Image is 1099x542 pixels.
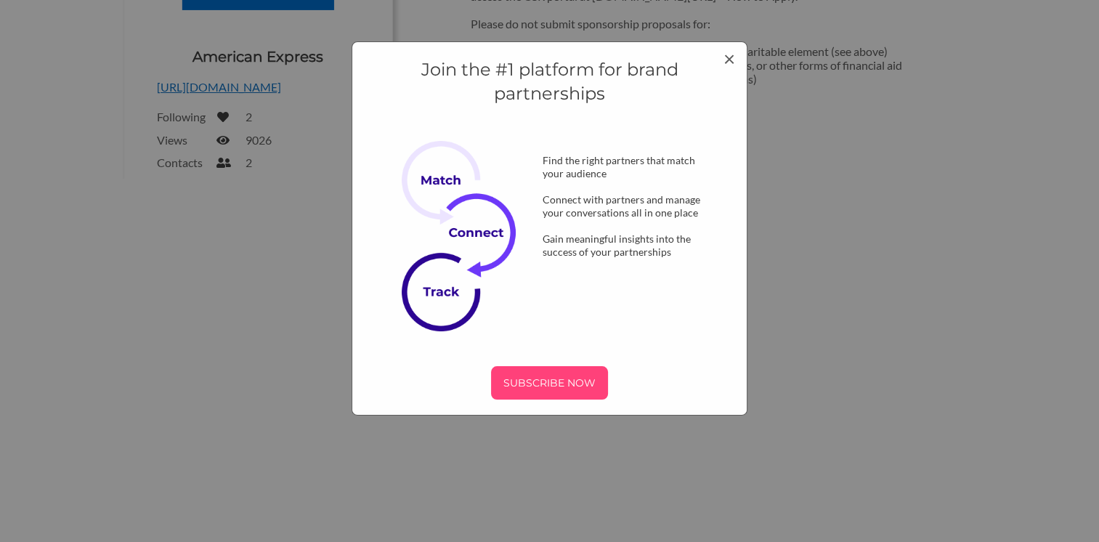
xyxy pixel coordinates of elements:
button: Close modal [723,48,735,68]
h4: Join the #1 platform for brand partnerships [368,57,731,106]
div: Gain meaningful insights into the success of your partnerships [519,232,731,259]
div: Connect with partners and manage your conversations all in one place [519,193,731,219]
a: SUBSCRIBE NOW [368,366,731,400]
span: × [723,46,735,70]
img: Subscribe Now Image [402,141,532,331]
p: SUBSCRIBE NOW [497,372,602,394]
div: Find the right partners that match your audience [519,154,731,180]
